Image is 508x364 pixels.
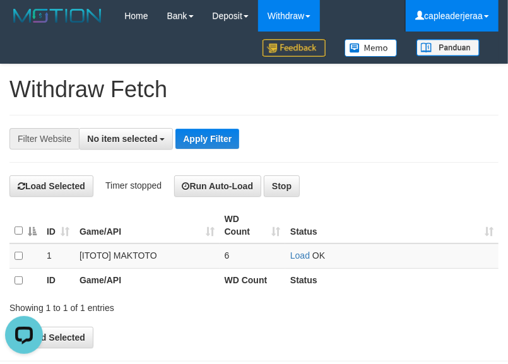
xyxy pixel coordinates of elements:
th: ID: activate to sort column ascending [42,208,74,244]
button: Load Selected [9,175,93,197]
span: Timer stopped [105,180,162,191]
button: Run Auto-Load [174,175,262,197]
th: Status: activate to sort column ascending [285,208,499,244]
div: Filter Website [9,128,79,150]
button: Apply Filter [175,129,239,149]
span: No item selected [87,134,157,144]
span: 6 [225,250,230,261]
th: Game/API: activate to sort column ascending [74,208,220,244]
td: [ITOTO] MAKTOTO [74,244,220,269]
th: ID [42,268,74,293]
div: Showing 1 to 1 of 1 entries [9,296,202,314]
td: 1 [42,244,74,269]
span: OK [312,250,325,261]
img: panduan.png [416,39,480,56]
a: Load [290,250,310,261]
button: Stop [264,175,300,197]
img: Feedback.jpg [263,39,326,57]
th: Status [285,268,499,293]
img: MOTION_logo.png [9,6,105,25]
th: WD Count: activate to sort column ascending [220,208,285,244]
button: No item selected [79,128,173,150]
img: Button%20Memo.svg [345,39,398,57]
th: WD Count [220,268,285,293]
h1: Withdraw Fetch [9,77,499,102]
button: Open LiveChat chat widget [5,5,43,43]
th: Game/API [74,268,220,293]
